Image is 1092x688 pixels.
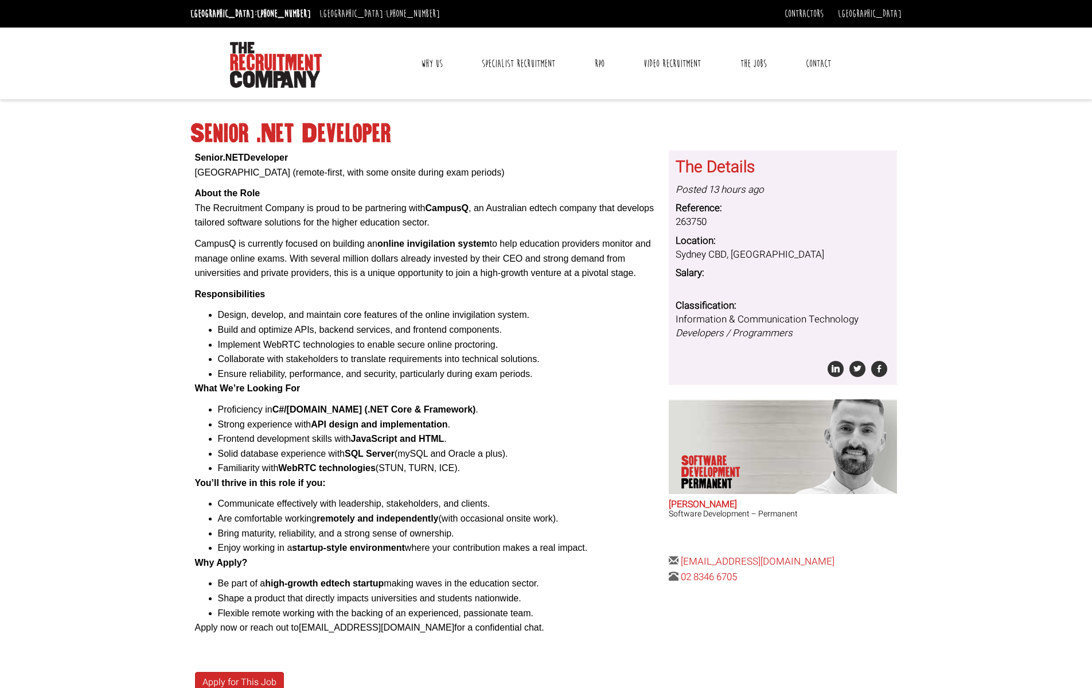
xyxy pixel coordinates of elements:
strong: online invigilation system [377,239,490,248]
a: Video Recruitment [635,49,709,78]
span: Responsibilities [195,289,266,299]
dt: Location: [676,234,890,248]
span: Permanent [681,478,770,489]
span: About the Role [195,188,260,198]
a: [GEOGRAPHIC_DATA] [838,7,902,20]
span: The Recruitment Company is proud to be partnering with , an Australian edtech company that develo... [195,203,654,228]
p: Software Development [681,455,770,489]
span: Developer [244,153,288,162]
strong: startup-style environment [292,543,404,553]
img: Liam Cox does Software Development Permanent [787,399,897,494]
a: [PHONE_NUMBER] [257,7,311,20]
span: Solid database experience with (mySQL and Oracle a plus). [218,449,508,458]
i: Developers / Programmers [676,326,793,340]
a: [EMAIL_ADDRESS][DOMAIN_NAME] [681,554,834,569]
a: Contact [797,49,840,78]
span: Implement WebRTC technologies to enable secure online proctoring. [218,340,498,349]
i: Posted 13 hours ago [676,182,764,197]
span: Enjoy working in a where your contribution makes a real impact. [218,543,588,553]
a: Contractors [785,7,824,20]
a: Specialist Recruitment [473,49,564,78]
dd: Information & Communication Technology [676,313,890,341]
a: Why Us [412,49,451,78]
span: CampusQ is currently focused on building an to help education providers monitor and manage online... [195,239,651,278]
a: 02 8346 6705 [681,570,737,584]
h3: Software Development – Permanent [669,510,897,518]
span: What We’re Looking For [195,383,301,393]
strong: SQL Server [345,449,395,458]
strong: C#/[DOMAIN_NAME] (.NET Core & Framework) [272,405,476,414]
span: Are comfortable working (with occasional onsite work). [218,514,559,523]
strong: remotely and independently [317,514,438,523]
strong: API design and implementation [311,419,447,429]
span: Communicate effectively with leadership, stakeholders, and clients. [218,499,490,508]
li: [GEOGRAPHIC_DATA]: [188,5,314,23]
span: Build and optimize APIs, backend services, and frontend components. [218,325,502,335]
strong: WebRTC technologies [278,463,376,473]
span: Apply now or reach out to [EMAIL_ADDRESS][DOMAIN_NAME] for a confidential chat. [195,623,544,632]
span: Frontend development skills with . [218,434,447,444]
span: You’ll thrive in this role if you: [195,478,326,488]
span: Bring maturity, reliability, and a strong sense of ownership. [218,528,454,538]
span: Collaborate with stakeholders to translate requirements into technical solutions. [218,354,540,364]
span: Why Apply? [195,558,248,567]
a: [PHONE_NUMBER] [386,7,440,20]
strong: JavaScript and HTML [351,434,444,444]
a: RPO [586,49,613,78]
img: The Recruitment Company [230,42,322,88]
span: Flexible remote working with the backing of an experienced, passionate team. [218,608,534,618]
h2: [PERSON_NAME] [669,500,897,510]
span: Strong experience with . [218,419,450,429]
span: [GEOGRAPHIC_DATA] (remote-first, with some onsite during exam periods) [195,168,505,177]
dd: Sydney CBD, [GEOGRAPHIC_DATA] [676,248,890,262]
dt: Classification: [676,299,890,313]
strong: high-growth edtech startup [265,578,384,588]
dt: Reference: [676,201,890,215]
span: Be part of a making waves in the education sector. [218,578,539,588]
a: The Jobs [732,49,775,78]
span: Proficiency in . [218,405,478,414]
span: Ensure reliability, performance, and security, particularly during exam periods. [218,369,533,379]
h3: The Details [676,159,890,177]
span: .NET [223,153,243,162]
span: Senior [195,153,223,162]
span: Shape a product that directly impacts universities and students nationwide. [218,593,521,603]
dd: 263750 [676,215,890,229]
span: Design, develop, and maintain core features of the online invigilation system. [218,310,529,320]
strong: CampusQ [425,203,469,213]
span: Familiarity with (STUN, TURN, ICE). [218,463,461,473]
dt: Salary: [676,266,890,280]
li: [GEOGRAPHIC_DATA]: [317,5,443,23]
h1: Senior .Net Developer [190,123,902,144]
